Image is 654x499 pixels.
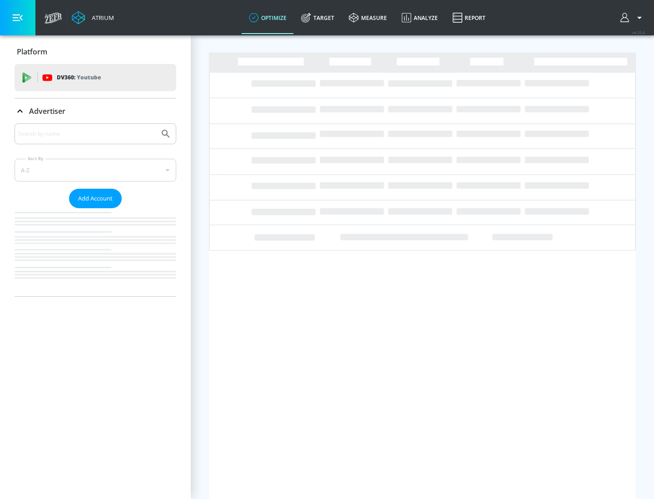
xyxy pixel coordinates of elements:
div: Advertiser [15,123,176,296]
label: Sort By [26,156,45,161]
a: Report [445,1,493,34]
nav: list of Advertiser [15,208,176,296]
p: Advertiser [29,106,65,116]
span: Add Account [78,193,113,204]
button: Add Account [69,189,122,208]
div: Atrium [88,14,114,22]
a: Analyze [394,1,445,34]
div: Advertiser [15,98,176,124]
div: A-Z [15,159,176,181]
a: Atrium [72,11,114,24]
a: Target [294,1,342,34]
span: v 4.25.4 [632,30,645,35]
a: measure [342,1,394,34]
p: DV360: [57,73,101,83]
a: optimize [242,1,294,34]
div: Platform [15,39,176,64]
div: DV360: Youtube [15,64,176,91]
p: Youtube [77,73,101,82]
input: Search by name [18,128,156,140]
p: Platform [17,47,47,57]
